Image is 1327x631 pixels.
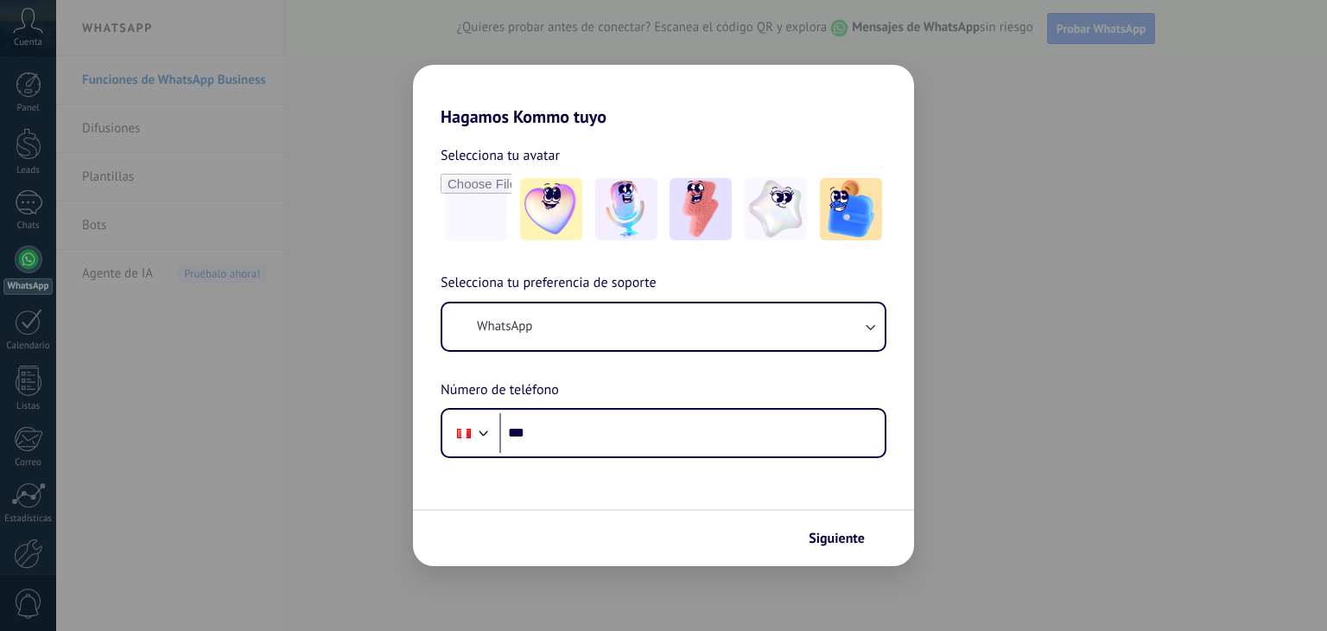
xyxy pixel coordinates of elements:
img: -2.jpeg [595,178,657,240]
h2: Hagamos Kommo tuyo [413,65,914,127]
div: Peru: + 51 [448,415,480,451]
span: Selecciona tu avatar [441,144,560,167]
span: Siguiente [809,532,865,545]
span: Selecciona tu preferencia de soporte [441,272,657,295]
span: WhatsApp [477,318,532,335]
button: Siguiente [801,524,888,553]
img: -4.jpeg [745,178,807,240]
img: -3.jpeg [670,178,732,240]
img: -1.jpeg [520,178,582,240]
img: -5.jpeg [820,178,882,240]
span: Número de teléfono [441,379,559,402]
button: WhatsApp [442,303,885,350]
